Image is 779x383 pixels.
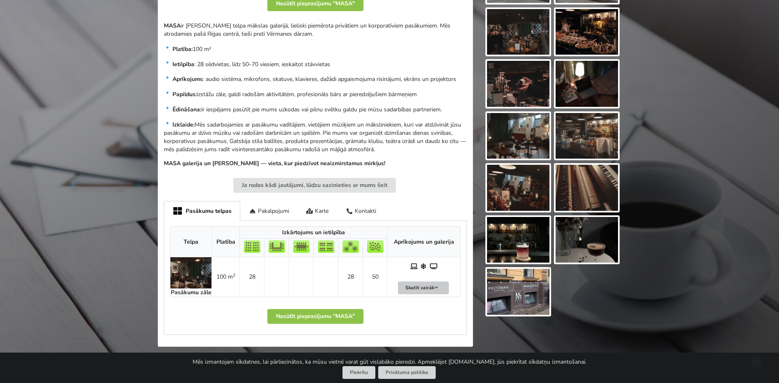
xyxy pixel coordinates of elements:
[240,201,298,220] div: Pakalpojumi
[338,257,363,297] td: 28
[164,74,467,83] p: : audio sistēma, mikrofons, skatuve, klavieres, dažādi apgaismojuma risinājumi, ekrāns un projektors
[363,257,387,297] td: 50
[164,44,467,53] p: 100 m²
[172,60,194,68] strong: Ietilpība
[170,257,211,288] img: Pasākumu telpas | Rīga | MASA | bilde
[318,240,334,253] img: Klase
[172,106,201,113] strong: Ēdināšana:
[164,22,181,30] strong: MASA
[487,165,549,211] img: MASA | Rīga | Pasākumu vieta - galerijas bilde
[556,165,618,211] img: MASA | Rīga | Pasākumu vieta - galerijas bilde
[164,89,467,99] p: izstāžu zāle, galdi radošām aktivitātēm, profesionāls bārs ar pieredzējušiem bārmeņiem
[233,272,235,278] sup: 2
[410,263,418,270] span: Ar skatuvi
[211,227,239,257] th: Platība
[164,89,171,96] img: 🔹
[164,120,467,154] p: Mēs sadarbojamies ar pasākumu vadītājiem, vietējiem mūziķiem un māksliniekiem, kuri var atdzīvinā...
[487,113,549,159] img: MASA | Rīga | Pasākumu vieta - galerijas bilde
[164,59,171,66] img: 🔹
[487,61,549,107] img: MASA | Rīga | Pasākumu vieta - galerijas bilde
[430,263,438,270] span: Projektors un ekrāns
[239,257,264,297] td: 28
[487,9,549,55] img: MASA | Rīga | Pasākumu vieta - galerijas bilde
[233,178,396,193] button: Ja rodas kādi jautājumi, lūdzu sazinieties ar mums šeit
[342,240,359,253] img: Bankets
[164,59,467,69] p: : 28 sēdvietas, līdz 50–70 viesiem, ieskaitot stāvvietas
[170,227,211,257] th: Telpa
[269,240,285,253] img: U-Veids
[164,104,467,114] p: ir iespējams pasūtīt pie mums uzkodas vai pilnu svētku galdu pie mūsu sadarbības partneriem.
[556,217,618,263] img: MASA | Rīga | Pasākumu vieta - galerijas bilde
[367,240,384,253] img: Pieņemšana
[164,120,171,127] img: 🔹
[420,263,428,270] span: Gaisa kondicionieris
[378,366,436,379] a: Privātuma politika
[387,227,460,257] th: Aprīkojums un galerija
[267,309,363,324] button: Nosūtīt pieprasījumu "MASA"
[164,22,467,38] p: ir [PERSON_NAME] telpa mākslas galerijā, lieliski piemērota privātiem un korporatīviem pasākumiem...
[398,281,449,294] button: Skatīt vairāk
[171,288,211,296] strong: Pasākumu zāle
[487,269,549,315] img: MASA | Rīga | Pasākumu vieta - galerijas bilde
[239,227,387,239] th: Izkārtojums un ietilpība
[487,217,549,263] img: MASA | Rīga | Pasākumu vieta - galerijas bilde
[211,257,239,297] td: 100 m
[172,121,195,129] strong: Izklaide:
[172,75,203,83] strong: Aprīkojums
[337,201,385,220] div: Kontakti
[293,240,310,253] img: Sapulce
[556,9,618,55] img: MASA | Rīga | Pasākumu vieta - galerijas bilde
[172,90,197,98] strong: Papildus:
[244,240,260,253] img: Teātris
[556,113,618,159] img: MASA | Rīga | Pasākumu vieta - galerijas bilde
[164,74,171,81] img: 🔹
[164,201,240,221] div: Pasākumu telpas
[556,61,618,107] img: MASA | Rīga | Pasākumu vieta - galerijas bilde
[172,45,193,53] strong: Platība:
[164,44,171,51] img: 🔹
[164,159,385,167] strong: MASA galerija un [PERSON_NAME] — vieta, kur piedzīvot neaizmirstamus mirkļus!
[164,104,171,111] img: 🔹
[342,366,375,379] button: Piekrītu
[298,201,338,220] div: Karte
